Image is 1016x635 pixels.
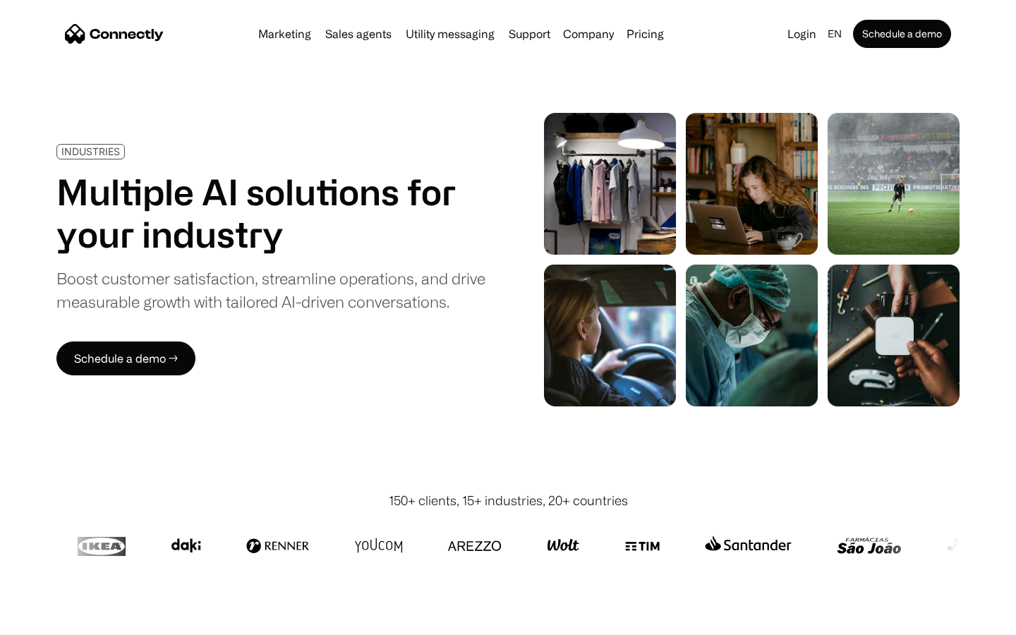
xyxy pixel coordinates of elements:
a: home [65,23,164,44]
a: Sales agents [320,28,397,40]
a: Login [782,24,822,44]
a: Support [503,28,556,40]
div: Company [559,24,618,44]
div: en [822,24,850,44]
h1: Multiple AI solutions for your industry [56,171,485,255]
div: en [828,24,842,44]
ul: Language list [28,610,85,630]
div: Company [563,24,614,44]
a: Utility messaging [400,28,500,40]
div: 150+ clients, 15+ industries, 20+ countries [389,491,628,510]
div: INDUSTRIES [61,146,120,157]
a: Schedule a demo [853,20,951,48]
a: Schedule a demo → [56,341,195,375]
a: Marketing [253,28,317,40]
div: Boost customer satisfaction, streamline operations, and drive measurable growth with tailored AI-... [56,267,485,313]
a: Pricing [621,28,670,40]
aside: Language selected: English [14,609,85,630]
